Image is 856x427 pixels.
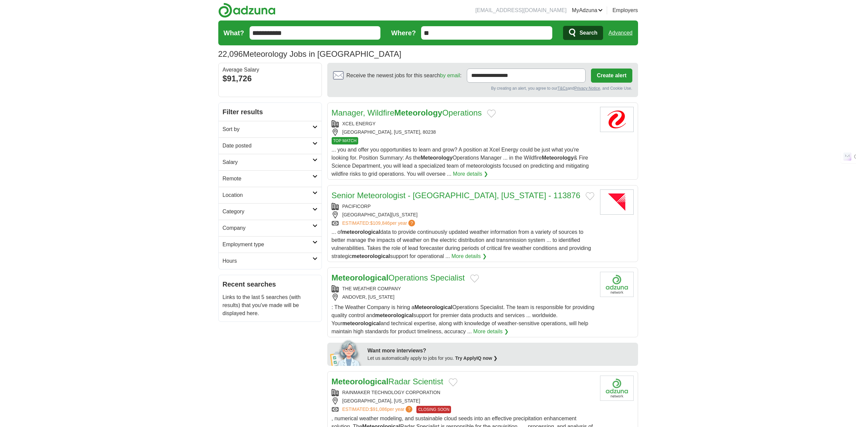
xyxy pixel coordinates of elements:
[223,279,318,289] h2: Recent searches
[223,73,318,85] div: $91,726
[408,220,415,226] span: ?
[219,121,322,137] a: Sort by
[223,293,318,317] p: Links to the last 5 searches (with results) that you've made will be displayed here.
[342,204,371,209] a: PACIFICORP
[219,203,322,220] a: Category
[332,129,595,136] div: [GEOGRAPHIC_DATA], [US_STATE], 80238
[574,86,600,91] a: Privacy Notice
[332,304,595,334] span: : The Weather Company is hiring a Operations Specialist. The team is responsible for providing qu...
[219,220,322,236] a: Company
[586,192,594,200] button: Add to favorite jobs
[600,376,634,401] img: Company logo
[370,407,387,412] span: $91,086
[223,125,312,133] h2: Sort by
[475,6,566,14] li: [EMAIL_ADDRESS][DOMAIN_NAME]
[449,378,457,386] button: Add to favorite jobs
[580,26,597,40] span: Search
[223,208,312,216] h2: Category
[563,26,603,40] button: Search
[542,155,574,161] strong: Meteorology
[223,224,312,232] h2: Company
[223,241,312,249] h2: Employment type
[370,220,389,226] span: $109,846
[453,170,488,178] a: More details ❯
[223,175,312,183] h2: Remote
[332,377,443,386] a: MeteorologicalRadar Scientist
[391,28,416,38] label: Where?
[572,6,603,14] a: MyAdzuna
[600,189,634,215] img: PacifiCorp logo
[342,121,376,126] a: XCEL ENERGY
[487,110,496,118] button: Add to favorite jobs
[333,85,632,91] div: By creating an alert, you agree to our and , and Cookie Use.
[332,389,595,396] div: RAINMAKER TECHNOLOGY CORPORATION
[332,273,465,282] a: MeteorologicalOperations Specialist
[342,220,417,227] a: ESTIMATED:$109,846per year?
[332,377,388,386] strong: Meteorological
[414,304,452,310] strong: Meteorological
[219,236,322,253] a: Employment type
[455,355,497,361] a: Try ApplyIQ now ❯
[421,155,453,161] strong: Meteorology
[219,154,322,170] a: Salary
[219,170,322,187] a: Remote
[219,187,322,203] a: Location
[332,137,358,144] span: TOP MATCH
[332,147,589,177] span: ... you and offer you opportunities to learn and grow? A position at Xcel Energy could be just wh...
[346,72,461,80] span: Receive the newest jobs for this search :
[470,274,479,283] button: Add to favorite jobs
[600,107,634,132] img: Xcel Energy logo
[332,285,595,292] div: THE WEATHER COMPANY
[342,229,380,235] strong: meteorological
[612,6,638,14] a: Employers
[219,137,322,154] a: Date posted
[218,49,402,58] h1: Meteorology Jobs in [GEOGRAPHIC_DATA]
[218,3,275,18] img: Adzuna logo
[223,142,312,150] h2: Date posted
[332,229,591,259] span: ... of data to provide continuously updated weather information from a variety of sources to bett...
[332,191,581,200] a: Senior Meteorologist - [GEOGRAPHIC_DATA], [US_STATE] - 113876
[223,67,318,73] div: Average Salary
[352,253,390,259] strong: meteorological
[218,48,243,60] span: 22,096
[557,86,567,91] a: T&Cs
[368,355,634,362] div: Let us automatically apply to jobs for you.
[600,272,634,297] img: Company logo
[451,252,487,260] a: More details ❯
[394,108,442,117] strong: Meteorology
[223,158,312,166] h2: Salary
[332,108,482,117] a: Manager, WildfireMeteorologyOperations
[473,328,509,336] a: More details ❯
[406,406,412,413] span: ?
[332,273,388,282] strong: Meteorological
[219,253,322,269] a: Hours
[224,28,244,38] label: What?
[342,321,381,326] strong: meteorological
[416,406,451,413] span: CLOSING SOON
[608,26,632,40] a: Advanced
[223,191,312,199] h2: Location
[219,103,322,121] h2: Filter results
[368,347,634,355] div: Want more interviews?
[440,73,460,78] a: by email
[332,294,595,301] div: ANDOVER, [US_STATE]
[330,339,363,366] img: apply-iq-scientist.png
[591,69,632,83] button: Create alert
[342,406,414,413] a: ESTIMATED:$91,086per year?
[332,397,595,404] div: [GEOGRAPHIC_DATA], [US_STATE]
[332,211,595,218] div: [GEOGRAPHIC_DATA][US_STATE]
[375,312,413,318] strong: meteorological
[223,257,312,265] h2: Hours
